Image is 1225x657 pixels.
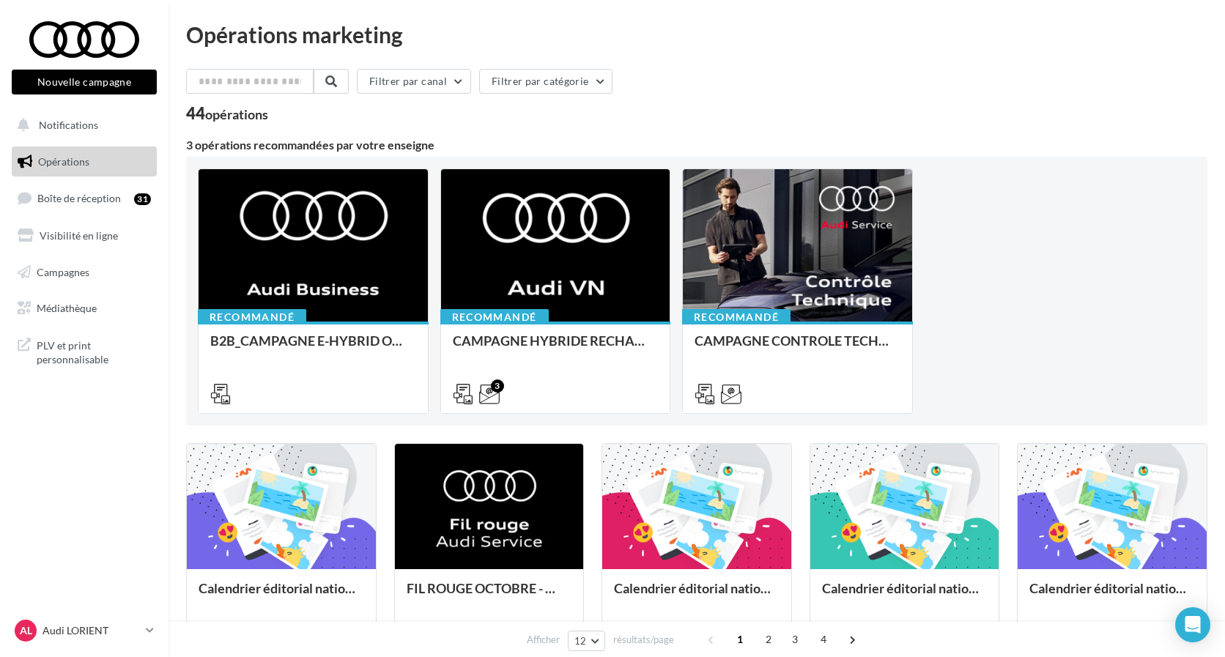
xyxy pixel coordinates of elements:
span: 1 [728,628,752,651]
span: Médiathèque [37,302,97,314]
span: Opérations [38,155,89,168]
a: Opérations [9,146,160,177]
span: 3 [783,628,807,651]
div: opérations [205,108,268,121]
span: Boîte de réception [37,192,121,204]
div: CAMPAGNE CONTROLE TECHNIQUE 25€ OCTOBRE [695,333,900,363]
span: résultats/page [613,633,674,647]
span: 4 [812,628,835,651]
a: Boîte de réception31 [9,182,160,214]
div: Recommandé [440,309,549,325]
span: Afficher [527,633,560,647]
span: 2 [757,628,780,651]
button: 12 [568,631,605,651]
span: PLV et print personnalisable [37,335,151,367]
div: CAMPAGNE HYBRIDE RECHARGEABLE [453,333,659,363]
div: Opérations marketing [186,23,1207,45]
span: 12 [574,635,587,647]
p: Audi LORIENT [42,623,140,638]
div: Open Intercom Messenger [1175,607,1210,642]
div: FIL ROUGE OCTOBRE - AUDI SERVICE [407,581,572,610]
div: 3 [491,379,504,393]
div: 44 [186,105,268,122]
button: Filtrer par catégorie [479,69,612,94]
a: Campagnes [9,257,160,288]
div: Calendrier éditorial national : semaine du 29.09 au 05.10 [199,581,364,610]
div: Calendrier éditorial national : semaine du 22.09 au 28.09 [614,581,780,610]
span: Notifications [39,119,98,131]
span: Visibilité en ligne [40,229,118,242]
a: Visibilité en ligne [9,220,160,251]
div: Calendrier éditorial national : semaine du 15.09 au 21.09 [822,581,988,610]
div: Recommandé [682,309,791,325]
a: AL Audi LORIENT [12,617,157,645]
div: B2B_CAMPAGNE E-HYBRID OCTOBRE [210,333,416,363]
div: 31 [134,193,151,205]
div: 3 opérations recommandées par votre enseigne [186,139,1207,151]
button: Nouvelle campagne [12,70,157,94]
button: Notifications [9,110,154,141]
a: PLV et print personnalisable [9,330,160,373]
div: Calendrier éditorial national : semaine du 08.09 au 14.09 [1029,581,1195,610]
div: Recommandé [198,309,306,325]
span: AL [20,623,32,638]
button: Filtrer par canal [357,69,471,94]
a: Médiathèque [9,293,160,324]
span: Campagnes [37,265,89,278]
